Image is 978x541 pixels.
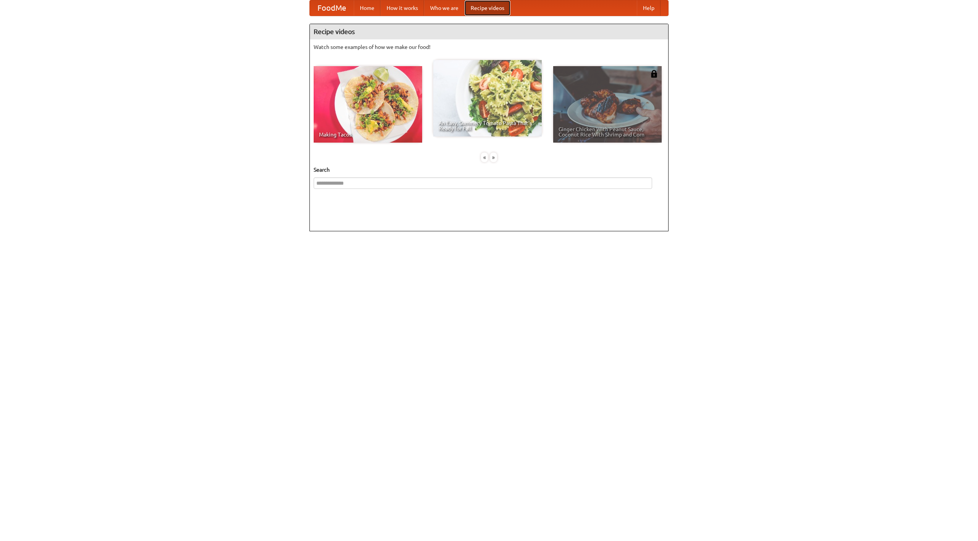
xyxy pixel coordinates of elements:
h5: Search [314,166,664,174]
div: « [481,153,488,162]
div: » [490,153,497,162]
h4: Recipe videos [310,24,668,39]
a: Who we are [424,0,465,16]
a: Making Tacos [314,66,422,143]
span: An Easy, Summery Tomato Pasta That's Ready for Fall [439,120,536,131]
a: An Easy, Summery Tomato Pasta That's Ready for Fall [433,60,542,136]
a: How it works [381,0,424,16]
a: Help [637,0,661,16]
p: Watch some examples of how we make our food! [314,43,664,51]
a: Home [354,0,381,16]
a: Recipe videos [465,0,510,16]
img: 483408.png [650,70,658,78]
span: Making Tacos [319,132,417,137]
a: FoodMe [310,0,354,16]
